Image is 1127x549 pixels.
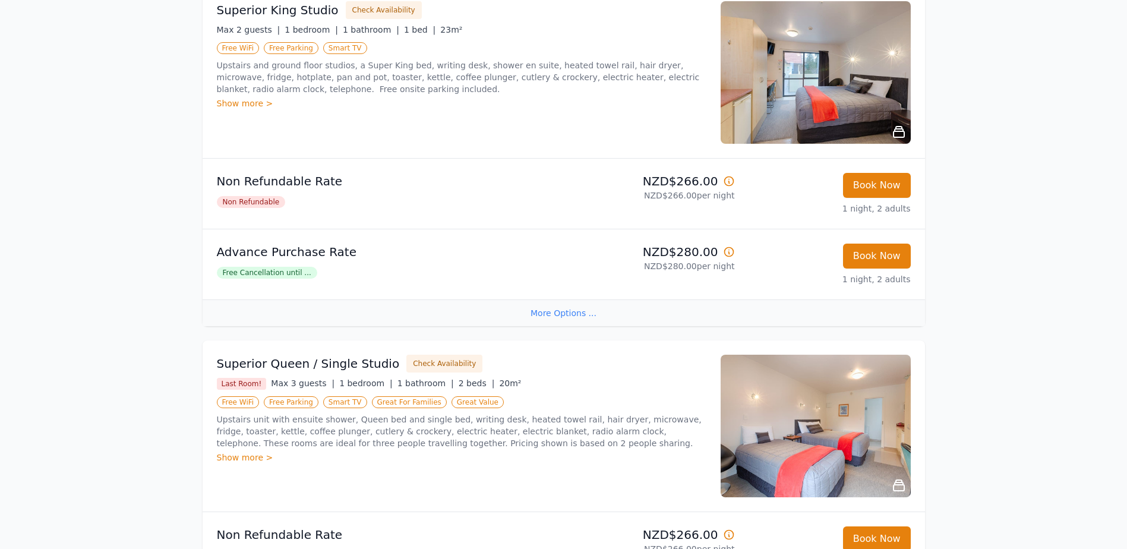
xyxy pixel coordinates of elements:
[323,42,367,54] span: Smart TV
[569,260,735,272] p: NZD$280.00 per night
[343,25,399,34] span: 1 bathroom |
[217,196,286,208] span: Non Refundable
[217,414,706,449] p: Upstairs unit with ensuite shower, Queen bed and single bed, writing desk, heated towel rail, hai...
[217,25,280,34] span: Max 2 guests |
[217,355,400,372] h3: Superior Queen / Single Studio
[217,267,317,279] span: Free Cancellation until ...
[569,526,735,543] p: NZD$266.00
[217,173,559,190] p: Non Refundable Rate
[843,173,911,198] button: Book Now
[406,355,482,373] button: Check Availability
[372,396,447,408] span: Great For Families
[217,97,706,109] div: Show more >
[217,59,706,95] p: Upstairs and ground floor studios, a Super King bed, writing desk, shower en suite, heated towel ...
[264,396,318,408] span: Free Parking
[440,25,462,34] span: 23m²
[744,273,911,285] p: 1 night, 2 adults
[397,378,454,388] span: 1 bathroom |
[217,526,559,543] p: Non Refundable Rate
[203,299,925,326] div: More Options ...
[271,378,334,388] span: Max 3 guests |
[217,244,559,260] p: Advance Purchase Rate
[569,190,735,201] p: NZD$266.00 per night
[843,244,911,269] button: Book Now
[217,42,260,54] span: Free WiFi
[264,42,318,54] span: Free Parking
[346,1,422,19] button: Check Availability
[499,378,521,388] span: 20m²
[217,452,706,463] div: Show more >
[217,378,267,390] span: Last Room!
[452,396,504,408] span: Great Value
[744,203,911,214] p: 1 night, 2 adults
[285,25,338,34] span: 1 bedroom |
[217,396,260,408] span: Free WiFi
[404,25,435,34] span: 1 bed |
[569,244,735,260] p: NZD$280.00
[459,378,495,388] span: 2 beds |
[569,173,735,190] p: NZD$266.00
[217,2,339,18] h3: Superior King Studio
[323,396,367,408] span: Smart TV
[339,378,393,388] span: 1 bedroom |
